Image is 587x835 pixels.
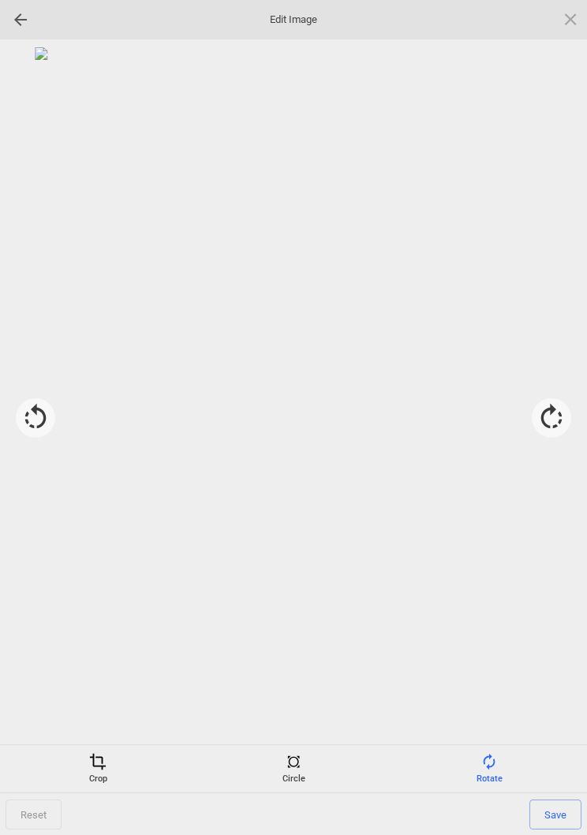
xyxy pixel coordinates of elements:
div: Go back [8,7,33,32]
div: Rotate -90° [16,398,55,438]
div: Circle [200,753,387,785]
span: Save [529,800,581,829]
span: Click here or hit ESC to close picker [562,10,579,28]
div: Rotate 90° [532,398,571,438]
div: Rotate [395,753,583,785]
div: Crop [4,753,192,785]
span: Edit Image [215,13,372,27]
